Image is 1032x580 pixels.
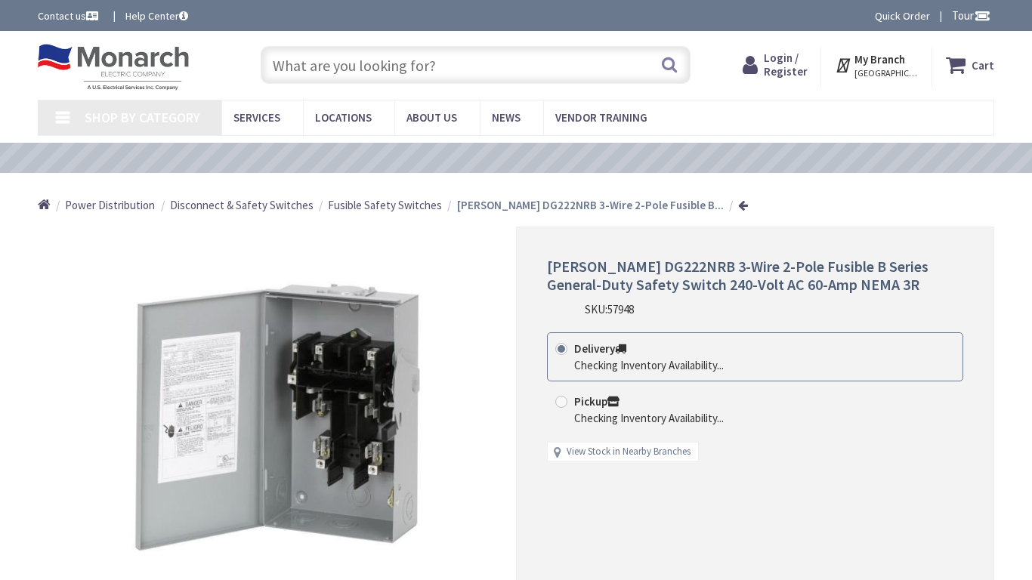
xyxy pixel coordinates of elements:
span: Tour [952,8,990,23]
a: Fusible Safety Switches [328,197,442,213]
strong: Cart [972,51,994,79]
strong: Pickup [574,394,620,409]
img: Eaton DG222NRB 3-Wire 2-Pole Fusible B Series General-Duty Safety Switch 240-Volt AC 60-Amp NEMA 3R [115,255,440,580]
a: Cart [946,51,994,79]
a: View Stock in Nearby Branches [567,445,691,459]
span: News [492,110,521,125]
span: Vendor Training [555,110,647,125]
div: Checking Inventory Availability... [574,357,724,373]
strong: [PERSON_NAME] DG222NRB 3-Wire 2-Pole Fusible B... [457,198,724,212]
input: What are you looking for? [261,46,691,84]
span: Services [233,110,280,125]
a: Contact us [38,8,101,23]
span: Fusible Safety Switches [328,198,442,212]
img: Monarch Electric Company [38,44,189,91]
div: My Branch [GEOGRAPHIC_DATA], [GEOGRAPHIC_DATA] [835,51,919,79]
strong: My Branch [854,52,905,66]
span: [PERSON_NAME] DG222NRB 3-Wire 2-Pole Fusible B Series General-Duty Safety Switch 240-Volt AC 60-A... [547,257,928,294]
span: Locations [315,110,372,125]
span: Disconnect & Safety Switches [170,198,314,212]
a: Quick Order [875,8,930,23]
span: Shop By Category [85,109,200,126]
a: Help Center [125,8,188,23]
strong: Delivery [574,341,626,356]
a: Disconnect & Safety Switches [170,197,314,213]
a: Login / Register [743,51,808,79]
span: About Us [406,110,457,125]
a: VIEW OUR VIDEO TRAINING LIBRARY [372,150,636,167]
span: Power Distribution [65,198,155,212]
div: Checking Inventory Availability... [574,410,724,426]
a: Power Distribution [65,197,155,213]
span: [GEOGRAPHIC_DATA], [GEOGRAPHIC_DATA] [854,67,919,79]
div: SKU: [585,301,634,317]
span: Login / Register [764,51,808,79]
span: 57948 [607,302,634,316]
